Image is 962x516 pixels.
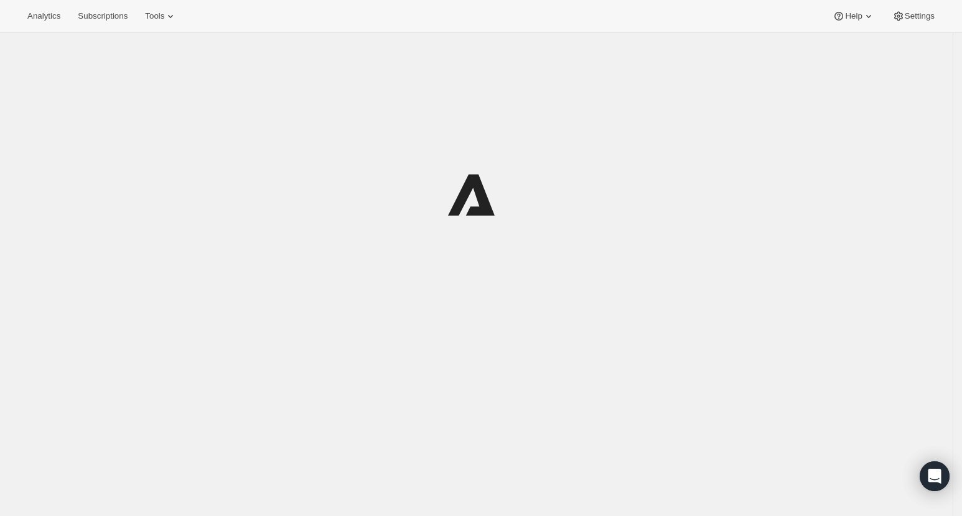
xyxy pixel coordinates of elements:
[145,11,164,21] span: Tools
[138,7,184,25] button: Tools
[825,7,882,25] button: Help
[70,7,135,25] button: Subscriptions
[78,11,128,21] span: Subscriptions
[905,11,935,21] span: Settings
[20,7,68,25] button: Analytics
[27,11,60,21] span: Analytics
[920,461,950,491] div: Open Intercom Messenger
[845,11,862,21] span: Help
[885,7,942,25] button: Settings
